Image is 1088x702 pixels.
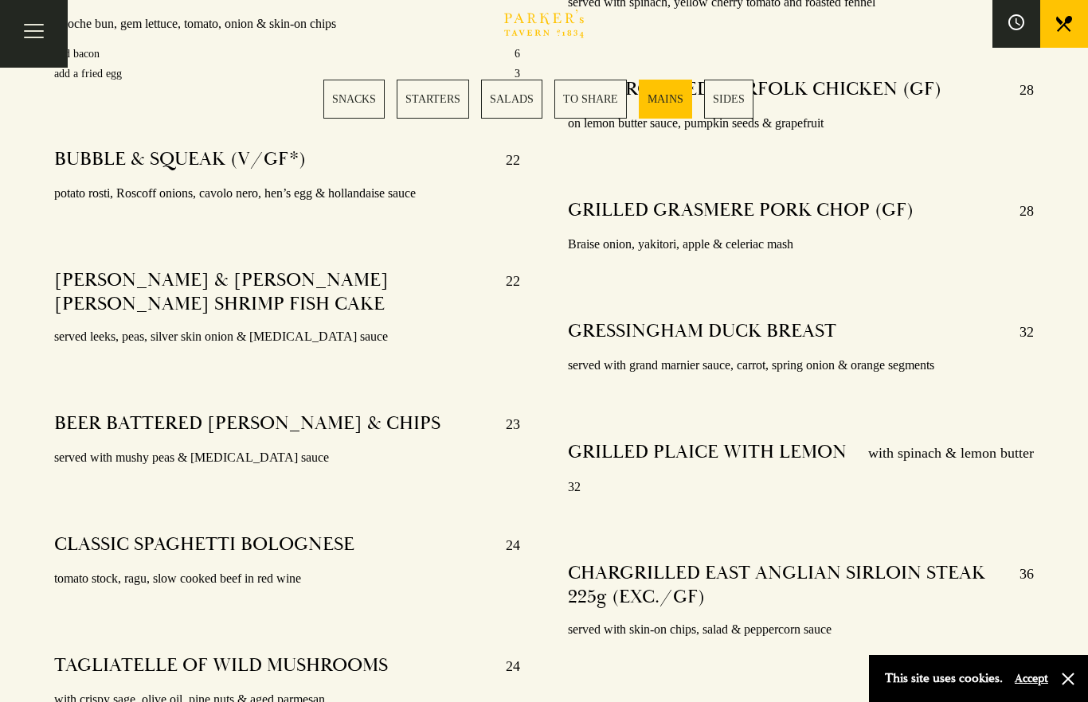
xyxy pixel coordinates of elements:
p: served with skin-on chips, salad & peppercorn sauce [568,618,1034,642]
p: 23 [490,411,520,437]
h4: GRILLED PLAICE WITH LEMON [568,440,847,466]
button: Close and accept [1060,671,1076,687]
p: 28 [1004,198,1034,224]
a: 2 / 6 [397,80,469,119]
p: with spinach & lemon butter [852,440,1034,466]
h4: BUBBLE & SQUEAK (V/GF*) [54,147,306,173]
button: Accept [1015,671,1048,686]
p: 32 [1004,319,1034,345]
h4: GRILLED GRASMERE PORK CHOP (GF) [568,198,914,224]
h4: [PERSON_NAME] & [PERSON_NAME] [PERSON_NAME] SHRIMP FISH CAKE [54,268,490,316]
p: This site uses cookies. [885,667,1003,690]
h4: BEER BATTERED [PERSON_NAME] & CHIPS [54,411,440,437]
p: potato rosti, Roscoff onions, cavolo nero, hen’s egg & hollandaise sauce [54,182,520,205]
p: Braise onion, yakitori, apple & celeriac mash [568,233,1034,256]
a: 6 / 6 [704,80,753,119]
p: served leeks, peas, silver skin onion & [MEDICAL_DATA] sauce [54,326,520,349]
h4: CHARGRILLED EAST ANGLIAN SIRLOIN STEAK 225g (EXC./GF) [568,561,1004,609]
p: 22 [490,268,520,316]
p: served with grand marnier sauce, carrot, spring onion & orange segments [568,354,1034,377]
p: tomato stock, ragu, slow cooked beef in red wine [54,567,520,591]
h4: CLASSIC SPAGHETTI BOLOGNESE [54,532,354,558]
a: 4 / 6 [554,80,627,119]
h4: GRESSINGHAM DUCK BREAST [568,319,836,345]
a: 3 / 6 [481,80,542,119]
p: 32 [568,476,1034,499]
h4: TAGLIATELLE OF WILD MUSHROOMS [54,653,388,679]
p: 24 [490,653,520,679]
p: served with mushy peas & [MEDICAL_DATA] sauce [54,447,520,470]
p: 36 [1004,561,1034,609]
a: 5 / 6 [639,80,692,119]
p: 24 [490,532,520,558]
a: 1 / 6 [323,80,385,119]
p: brioche bun, gem lettuce, tomato, onion & skin-on chips [54,13,520,36]
p: 22 [490,147,520,173]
